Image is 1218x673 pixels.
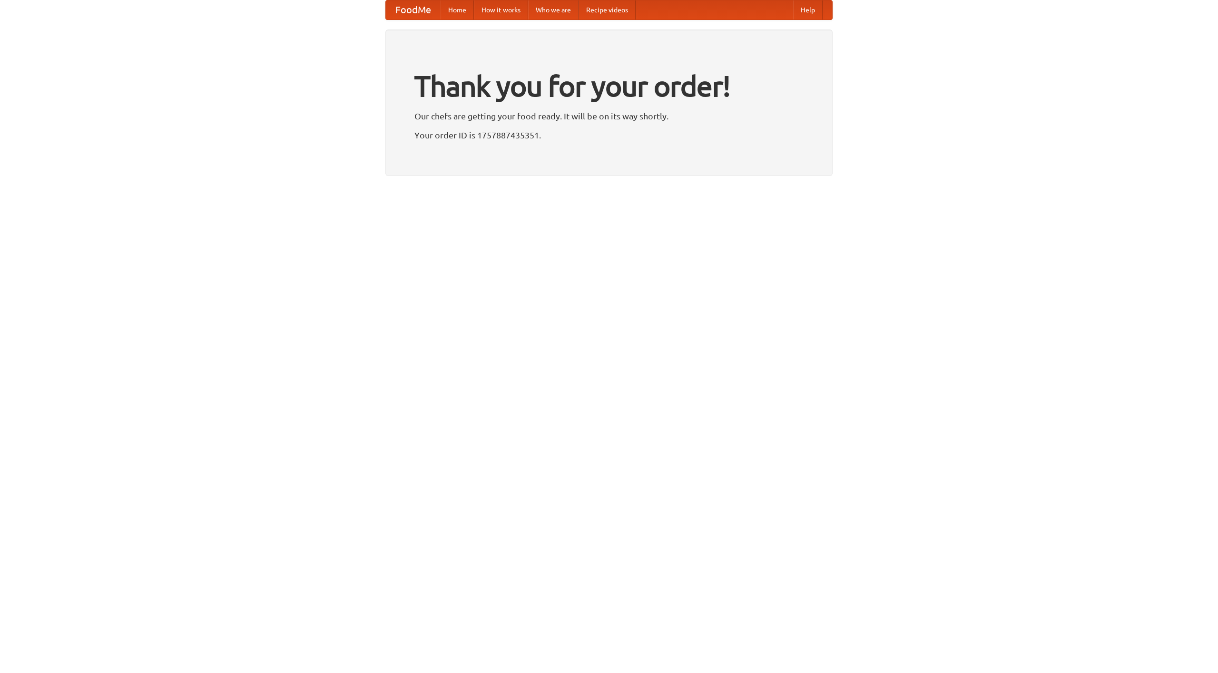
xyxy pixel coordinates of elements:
a: Home [441,0,474,20]
p: Our chefs are getting your food ready. It will be on its way shortly. [414,109,804,123]
p: Your order ID is 1757887435351. [414,128,804,142]
a: Recipe videos [579,0,636,20]
a: Help [793,0,823,20]
h1: Thank you for your order! [414,63,804,109]
a: How it works [474,0,528,20]
a: Who we are [528,0,579,20]
a: FoodMe [386,0,441,20]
